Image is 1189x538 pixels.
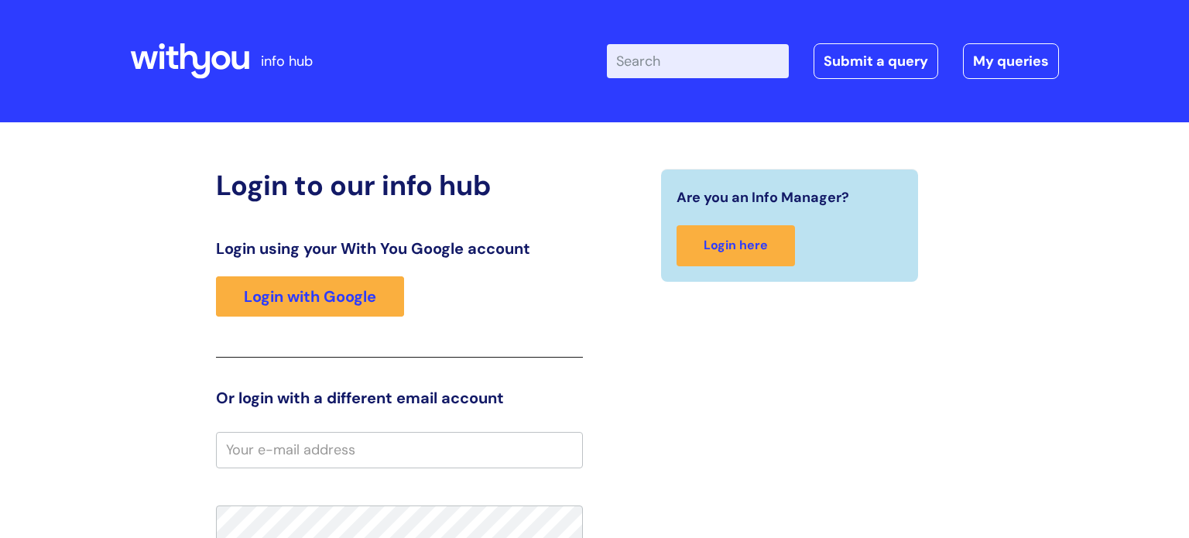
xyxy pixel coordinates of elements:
a: Login here [677,225,795,266]
p: info hub [261,49,313,74]
a: Submit a query [814,43,938,79]
h2: Login to our info hub [216,169,583,202]
input: Your e-mail address [216,432,583,468]
a: Login with Google [216,276,404,317]
input: Search [607,44,789,78]
h3: Login using your With You Google account [216,239,583,258]
h3: Or login with a different email account [216,389,583,407]
a: My queries [963,43,1059,79]
span: Are you an Info Manager? [677,185,849,210]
